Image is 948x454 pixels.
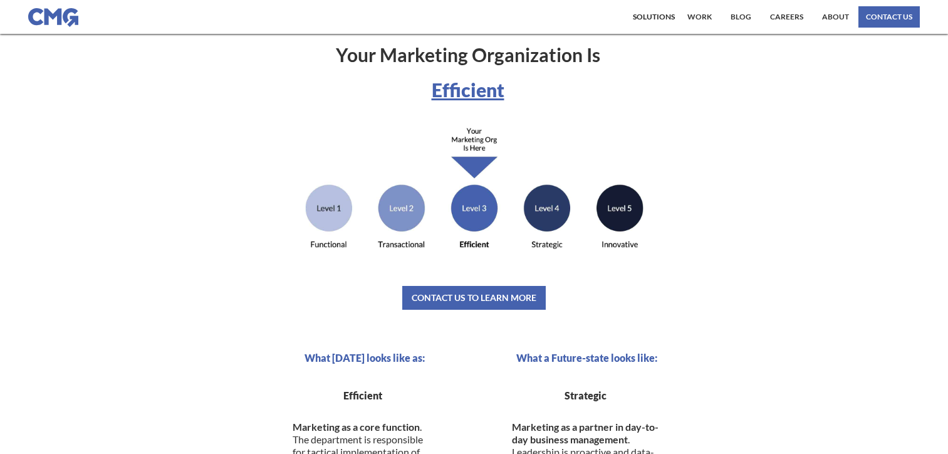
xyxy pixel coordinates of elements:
[633,13,675,21] div: Solutions
[293,421,420,433] strong: Marketing as a core function
[305,352,425,364] h3: What [DATE] looks like as:
[767,6,806,28] a: Careers
[727,6,754,28] a: BLOG
[286,78,662,101] h1: Efficient
[512,421,659,445] strong: Marketing as a partner in day-to-day business management
[866,13,912,21] div: Contact us
[343,389,385,402] h2: Efficient
[336,43,613,66] h1: Your Marketing Organization Is
[565,389,610,402] h2: Strategic
[819,6,852,28] a: About
[402,286,546,310] a: Contact Us To Learn More
[516,352,657,364] h3: What a Future-state looks like:
[684,6,715,28] a: work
